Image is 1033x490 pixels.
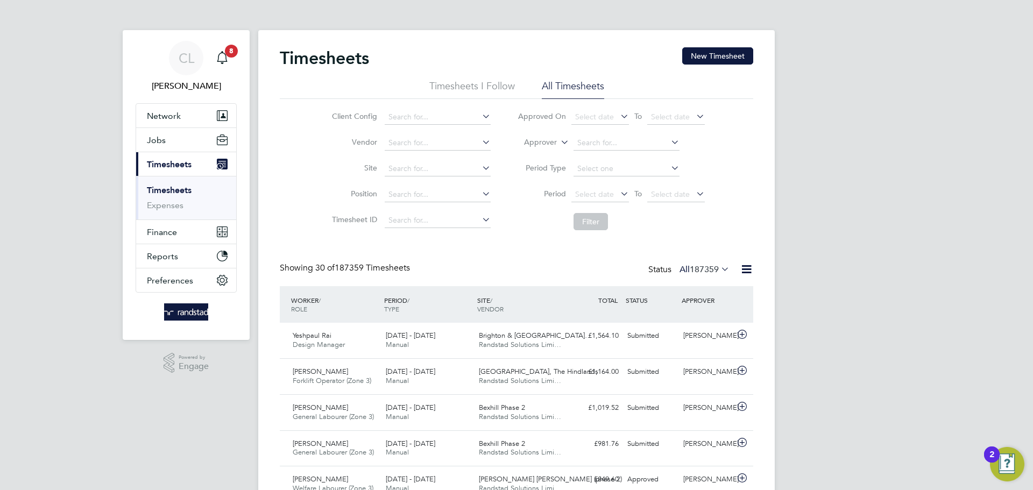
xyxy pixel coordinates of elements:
[293,403,348,412] span: [PERSON_NAME]
[211,41,233,75] a: 8
[385,187,491,202] input: Search for...
[386,474,435,484] span: [DATE] - [DATE]
[293,412,374,421] span: General Labourer (Zone 3)
[477,304,504,313] span: VENDOR
[291,304,307,313] span: ROLE
[690,264,719,275] span: 187359
[386,412,409,421] span: Manual
[623,471,679,488] div: Approved
[136,220,236,244] button: Finance
[164,303,209,321] img: randstad-logo-retina.png
[136,104,236,127] button: Network
[407,296,409,304] span: /
[385,136,491,151] input: Search for...
[147,251,178,261] span: Reports
[136,268,236,292] button: Preferences
[574,213,608,230] button: Filter
[598,296,618,304] span: TOTAL
[136,303,237,321] a: Go to home page
[631,109,645,123] span: To
[147,159,192,169] span: Timesheets
[386,439,435,448] span: [DATE] - [DATE]
[574,161,680,176] input: Select one
[293,448,374,457] span: General Labourer (Zone 3)
[479,474,622,484] span: [PERSON_NAME] [PERSON_NAME] (phase 2)
[329,189,377,198] label: Position
[475,290,568,318] div: SITE
[508,137,557,148] label: Approver
[164,353,209,373] a: Powered byEngage
[575,189,614,199] span: Select date
[147,185,192,195] a: Timesheets
[179,353,209,362] span: Powered by
[518,163,566,173] label: Period Type
[386,340,409,349] span: Manual
[293,376,371,385] span: Forklift Operator (Zone 3)
[315,262,335,273] span: 30 of
[623,327,679,345] div: Submitted
[651,189,690,199] span: Select date
[648,262,732,278] div: Status
[225,45,238,58] span: 8
[623,290,679,310] div: STATUS
[136,244,236,268] button: Reports
[386,367,435,376] span: [DATE] - [DATE]
[479,376,561,385] span: Randstad Solutions Limi…
[623,435,679,453] div: Submitted
[680,264,730,275] label: All
[386,448,409,457] span: Manual
[429,80,515,99] li: Timesheets I Follow
[136,152,236,176] button: Timesheets
[147,275,193,286] span: Preferences
[136,176,236,219] div: Timesheets
[280,47,369,69] h2: Timesheets
[329,215,377,224] label: Timesheet ID
[989,455,994,468] div: 2
[479,439,525,448] span: Bexhill Phase 2
[567,363,623,381] div: £1,164.00
[679,327,735,345] div: [PERSON_NAME]
[479,403,525,412] span: Bexhill Phase 2
[329,111,377,121] label: Client Config
[293,474,348,484] span: [PERSON_NAME]
[329,137,377,147] label: Vendor
[542,80,604,99] li: All Timesheets
[518,111,566,121] label: Approved On
[575,112,614,122] span: Select date
[386,331,435,340] span: [DATE] - [DATE]
[136,128,236,152] button: Jobs
[280,262,412,274] div: Showing
[679,290,735,310] div: APPROVER
[679,471,735,488] div: [PERSON_NAME]
[574,136,680,151] input: Search for...
[136,41,237,93] a: CL[PERSON_NAME]
[293,340,345,349] span: Design Manager
[567,327,623,345] div: £1,564.10
[147,135,166,145] span: Jobs
[479,367,598,376] span: [GEOGRAPHIC_DATA], The Hindlands
[631,187,645,201] span: To
[679,435,735,453] div: [PERSON_NAME]
[288,290,381,318] div: WORKER
[385,213,491,228] input: Search for...
[293,367,348,376] span: [PERSON_NAME]
[179,362,209,371] span: Engage
[315,262,410,273] span: 187359 Timesheets
[623,399,679,417] div: Submitted
[179,51,194,65] span: CL
[682,47,753,65] button: New Timesheet
[123,30,250,340] nav: Main navigation
[623,363,679,381] div: Submitted
[567,435,623,453] div: £981.76
[386,403,435,412] span: [DATE] - [DATE]
[479,412,561,421] span: Randstad Solutions Limi…
[384,304,399,313] span: TYPE
[479,331,592,340] span: Brighton & [GEOGRAPHIC_DATA]…
[147,227,177,237] span: Finance
[990,447,1024,481] button: Open Resource Center, 2 new notifications
[567,399,623,417] div: £1,019.52
[293,331,331,340] span: Yeshpaul Rai
[679,363,735,381] div: [PERSON_NAME]
[479,448,561,457] span: Randstad Solutions Limi…
[385,161,491,176] input: Search for...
